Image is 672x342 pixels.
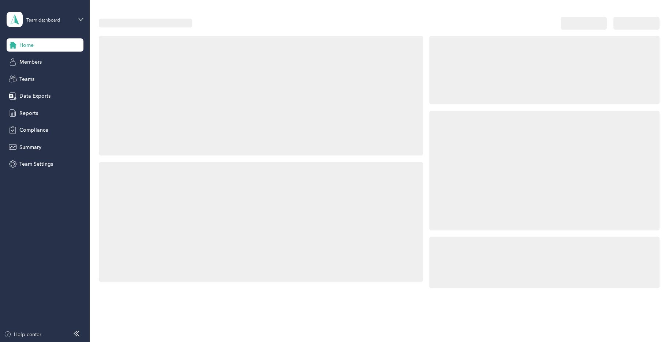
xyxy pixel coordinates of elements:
span: Members [19,58,42,66]
span: Team Settings [19,160,53,168]
span: Teams [19,75,34,83]
span: Reports [19,109,38,117]
span: Summary [19,143,41,151]
iframe: Everlance-gr Chat Button Frame [631,301,672,342]
span: Data Exports [19,92,51,100]
span: Compliance [19,126,48,134]
span: Home [19,41,34,49]
button: Help center [4,331,41,338]
div: Team dashboard [26,18,60,23]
